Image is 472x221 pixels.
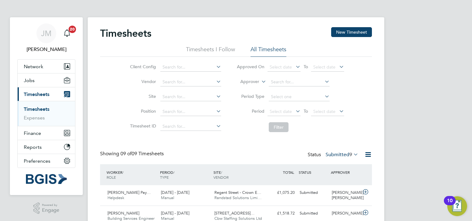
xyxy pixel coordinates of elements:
span: To [302,63,310,71]
span: [PERSON_NAME] Pay… [107,190,151,195]
span: JM [41,29,52,37]
span: Cbw Staffing Solutions Ltd [214,216,262,221]
input: Search for... [269,78,330,86]
span: To [302,107,310,115]
button: New Timesheet [331,27,372,37]
span: [DATE] - [DATE] [161,211,189,216]
button: Finance [18,126,75,140]
span: Select date [313,109,335,114]
span: Jobs [24,77,35,83]
div: PERIOD [158,167,212,183]
label: Timesheet ID [128,123,156,129]
span: [STREET_ADDRESS]… [214,211,255,216]
div: STATUS [297,167,329,178]
span: Manual [161,195,174,200]
div: Submitted [297,208,329,219]
a: Expenses [24,115,45,121]
button: Timesheets [18,87,75,101]
input: Select one [269,93,330,101]
span: Jessica Macgregor [17,46,75,53]
label: Client Config [128,64,156,69]
label: Approved On [237,64,264,69]
button: Network [18,60,75,73]
a: 20 [61,23,73,43]
button: Open Resource Center, 10 new notifications [447,196,467,216]
span: Select date [270,109,292,114]
label: Vendor [128,79,156,84]
span: Helpdesk [107,195,124,200]
label: Position [128,108,156,114]
li: Timesheets I Follow [186,46,235,57]
label: Submitted [326,152,358,158]
div: 10 [447,201,453,209]
a: Go to home page [17,174,75,184]
label: Period [237,108,264,114]
button: Filter [269,122,289,132]
label: Site [128,94,156,99]
a: JM[PERSON_NAME] [17,23,75,53]
span: / [173,170,175,175]
span: [PERSON_NAME] [107,211,139,216]
button: Jobs [18,73,75,87]
span: TOTAL [283,170,294,175]
span: Randstad Solutions Limi… [214,195,262,200]
span: [DATE] - [DATE] [161,190,189,195]
button: Preferences [18,154,75,168]
div: £1,518.72 [265,208,297,219]
span: 20 [69,26,76,33]
input: Search for... [160,63,221,72]
span: Network [24,64,43,69]
div: Timesheets [18,101,75,126]
input: Search for... [160,93,221,101]
span: 9 [349,152,352,158]
img: bgis-logo-retina.png [26,174,67,184]
div: [PERSON_NAME] [PERSON_NAME] [329,188,361,203]
label: Approver [231,79,259,85]
span: Powered by [42,202,59,208]
input: Search for... [160,122,221,131]
div: [PERSON_NAME] [329,208,361,219]
button: Reports [18,140,75,154]
span: Regent Street - Crown E… [214,190,261,195]
div: APPROVER [329,167,361,178]
span: TYPE [160,175,169,180]
input: Search for... [160,78,221,86]
nav: Main navigation [10,17,83,195]
div: WORKER [105,167,158,183]
li: All Timesheets [251,46,286,57]
div: £1,075.20 [265,188,297,198]
h2: Timesheets [100,27,151,40]
span: Select date [270,64,292,70]
span: Preferences [24,158,50,164]
span: ROLE [107,175,116,180]
span: 09 of [120,151,132,157]
span: Select date [313,64,335,70]
span: VENDOR [213,175,229,180]
span: Building Services Engineer [107,216,154,221]
span: / [122,170,124,175]
span: Reports [24,144,42,150]
input: Search for... [160,107,221,116]
a: Powered byEngage [33,202,60,214]
span: Manual [161,216,174,221]
span: / [221,170,222,175]
span: Engage [42,208,59,213]
span: 09 Timesheets [120,151,164,157]
span: Timesheets [24,91,49,97]
span: Finance [24,130,41,136]
div: Submitted [297,188,329,198]
a: Timesheets [24,106,49,112]
div: Status [308,151,360,159]
div: Showing [100,151,165,157]
label: Period Type [237,94,264,99]
div: SITE [212,167,265,183]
